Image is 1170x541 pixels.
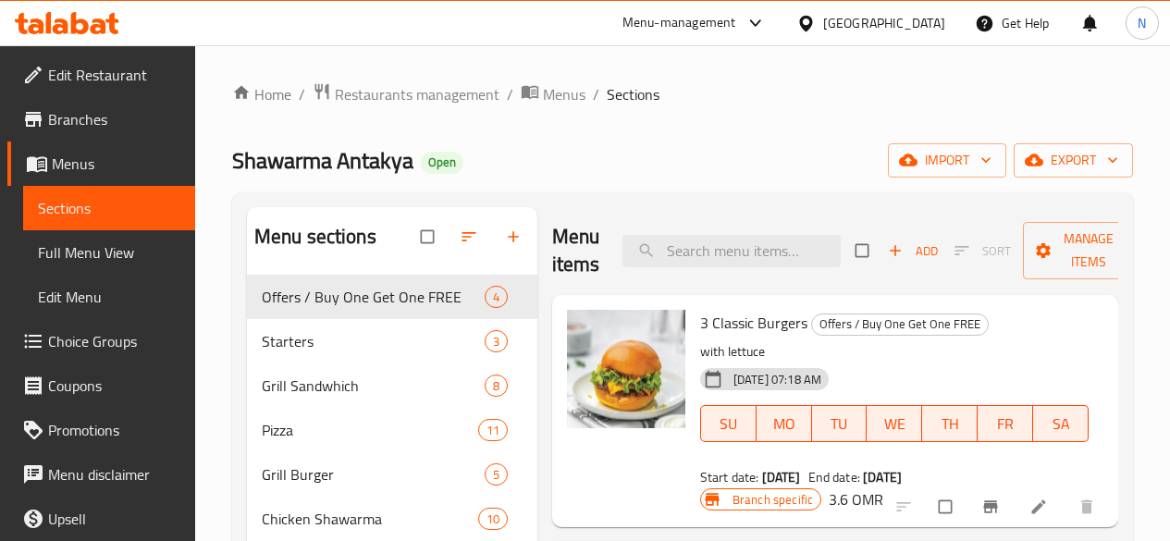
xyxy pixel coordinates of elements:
[493,216,537,257] button: Add section
[313,82,499,106] a: Restaurants management
[410,219,449,254] span: Select all sections
[247,408,537,452] div: Pizza11
[247,275,537,319] div: Offers / Buy One Get One FREE4
[247,363,537,408] div: Grill Sandwhich8
[1023,222,1154,279] button: Manage items
[7,452,195,497] a: Menu disclaimer
[38,241,180,264] span: Full Menu View
[232,140,413,181] span: Shawarma Antakya
[48,419,180,441] span: Promotions
[819,411,860,437] span: TU
[48,508,180,530] span: Upsell
[48,375,180,397] span: Coupons
[1041,411,1081,437] span: SA
[48,463,180,486] span: Menu disclaimer
[700,309,807,337] span: 3 Classic Burgers
[725,491,820,509] span: Branch specific
[726,371,829,388] span: [DATE] 07:18 AM
[479,422,507,439] span: 11
[844,233,883,268] span: Select section
[903,149,991,172] span: import
[1066,486,1111,527] button: delete
[421,154,463,170] span: Open
[7,497,195,541] a: Upsell
[23,186,195,230] a: Sections
[485,463,508,486] div: items
[7,97,195,141] a: Branches
[247,452,537,497] div: Grill Burger5
[52,153,180,175] span: Menus
[7,408,195,452] a: Promotions
[812,314,988,335] span: Offers / Buy One Get One FREE
[812,405,868,442] button: TU
[888,143,1006,178] button: import
[48,108,180,130] span: Branches
[38,197,180,219] span: Sections
[1028,149,1118,172] span: export
[863,465,902,489] b: [DATE]
[622,235,841,267] input: search
[757,405,812,442] button: MO
[867,405,922,442] button: WE
[1029,498,1052,516] a: Edit menu item
[708,411,749,437] span: SU
[888,240,938,262] span: Add
[593,83,599,105] li: /
[928,489,967,524] span: Select to update
[486,289,507,306] span: 4
[883,237,942,265] span: Add item
[262,508,478,530] span: Chicken Shawarma
[232,82,1133,106] nav: breadcrumb
[262,286,485,308] span: Offers / Buy One Get One FREE
[7,319,195,363] a: Choice Groups
[262,375,485,397] span: Grill Sandwhich
[874,411,915,437] span: WE
[485,330,508,352] div: items
[607,83,659,105] span: Sections
[762,465,801,489] b: [DATE]
[486,333,507,350] span: 3
[700,405,757,442] button: SU
[978,405,1033,442] button: FR
[299,83,305,105] li: /
[622,12,736,34] div: Menu-management
[521,82,585,106] a: Menus
[700,340,1089,363] p: with lettuce
[552,223,600,278] h2: Menu items
[7,141,195,186] a: Menus
[485,375,508,397] div: items
[262,463,485,486] span: Grill Burger
[485,286,508,308] div: items
[478,508,508,530] div: items
[232,83,291,105] a: Home
[486,466,507,484] span: 5
[1038,227,1139,274] span: Manage items
[247,497,537,541] div: Chicken Shawarma10
[262,330,485,352] span: Starters
[23,275,195,319] a: Edit Menu
[1138,13,1146,33] span: N
[1033,405,1089,442] button: SA
[7,53,195,97] a: Edit Restaurant
[262,419,478,441] span: Pizza
[507,83,513,105] li: /
[48,64,180,86] span: Edit Restaurant
[930,411,970,437] span: TH
[1014,143,1133,178] button: export
[478,419,508,441] div: items
[567,310,685,428] img: 3 Classic Burgers
[7,363,195,408] a: Coupons
[486,377,507,395] span: 8
[823,13,945,33] div: [GEOGRAPHIC_DATA]
[48,330,180,352] span: Choice Groups
[38,286,180,308] span: Edit Menu
[543,83,585,105] span: Menus
[449,216,493,257] span: Sort sections
[479,510,507,528] span: 10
